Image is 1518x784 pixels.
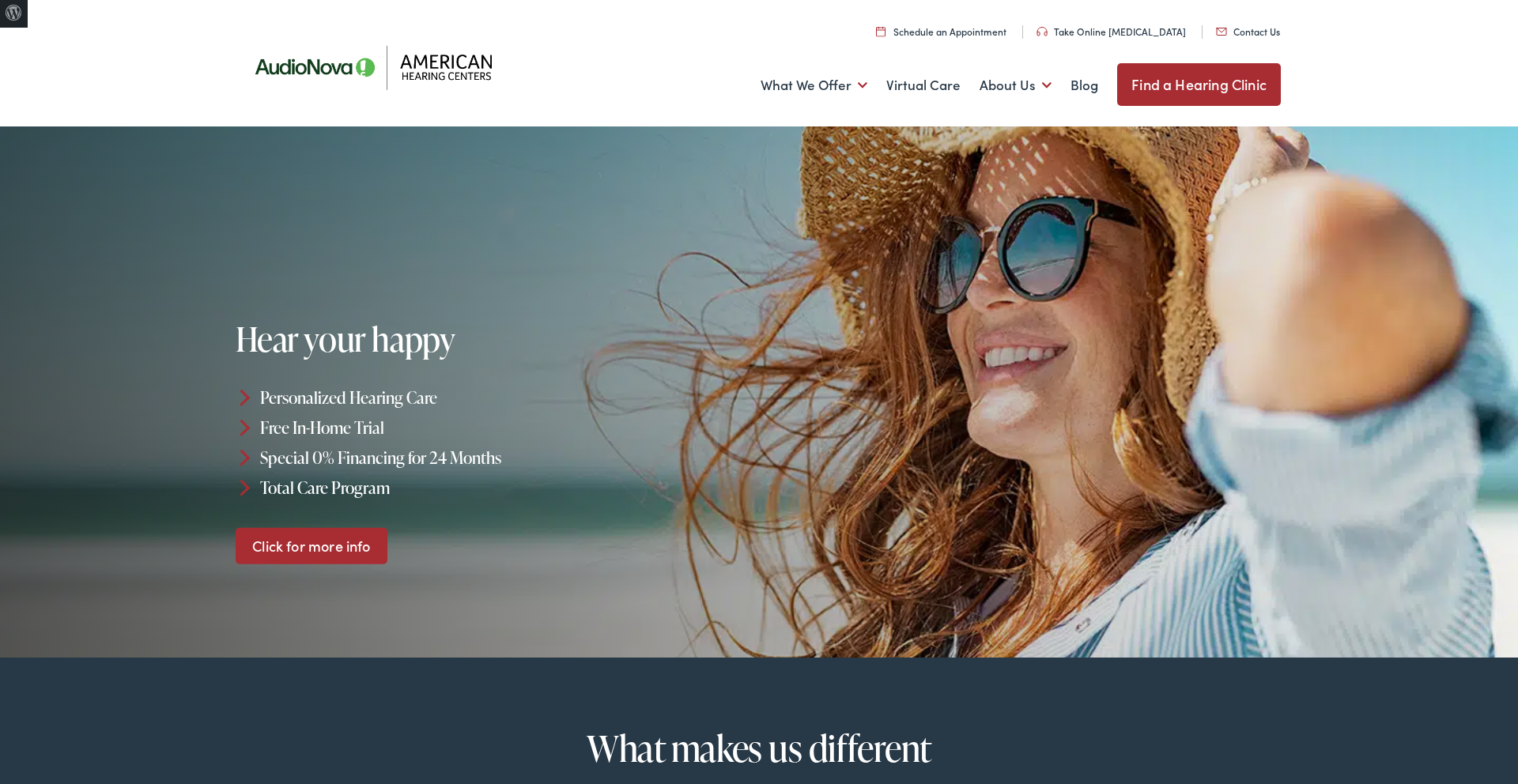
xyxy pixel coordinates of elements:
a: Blog [1071,56,1098,115]
li: Free In-Home Trial [236,413,767,443]
a: About Us [980,56,1052,115]
img: utility icon [876,26,885,36]
h1: Hear your happy [236,321,716,357]
img: utility icon [1037,27,1048,36]
a: Virtual Care [886,56,961,115]
a: Schedule an Appointment [876,24,1006,38]
li: Special 0% Financing for 24 Months [236,443,767,473]
a: Find a Hearing Clinic [1117,63,1281,106]
a: Click for more info [236,527,388,564]
li: Total Care Program [236,472,767,502]
a: Take Online [MEDICAL_DATA] [1037,24,1186,38]
a: Contact Us [1216,24,1280,38]
a: What We Offer [761,56,867,115]
img: utility icon [1216,28,1227,36]
h2: What makes us different [277,729,1241,768]
li: Personalized Hearing Care [236,383,767,413]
